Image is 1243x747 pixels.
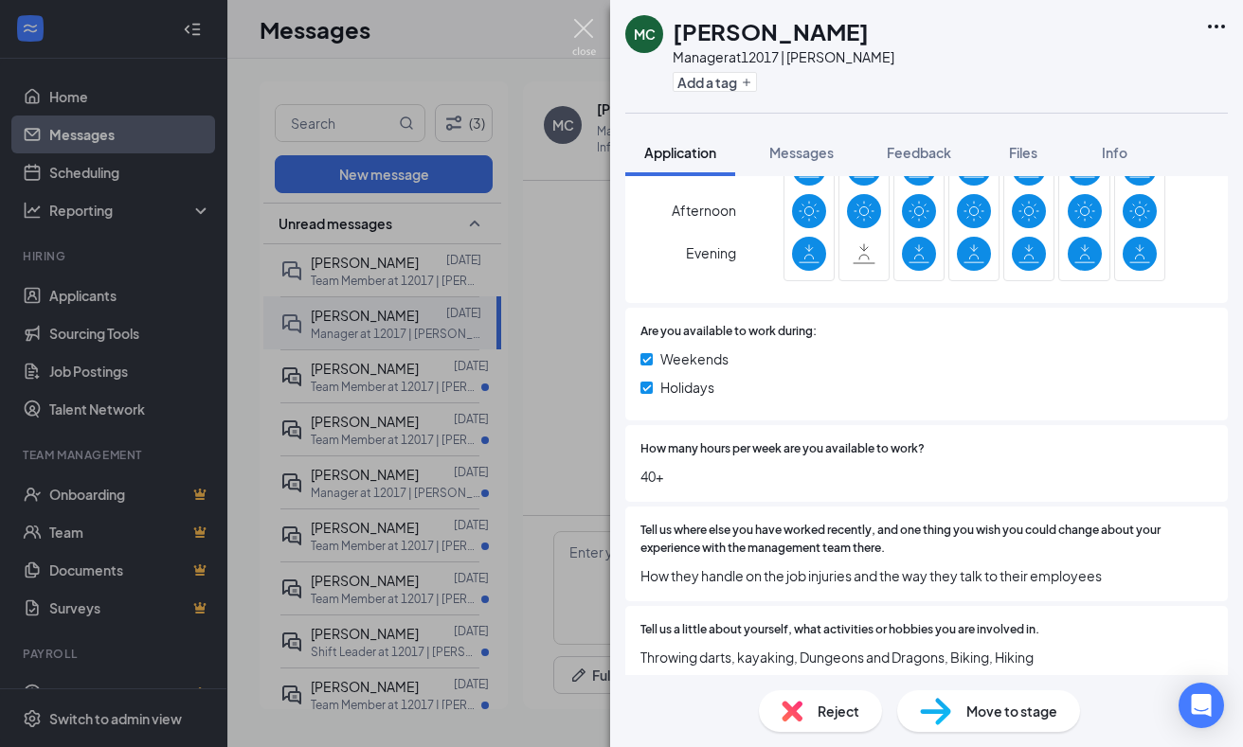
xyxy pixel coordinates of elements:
[640,565,1213,586] span: How they handle on the job injuries and the way they talk to their employees
[660,348,729,369] span: Weekends
[673,15,869,47] h1: [PERSON_NAME]
[769,144,834,161] span: Messages
[640,647,1213,667] span: Throwing darts, kayaking, Dungeons and Dragons, Biking, Hiking
[640,323,817,341] span: Are you available to work during:
[644,144,716,161] span: Application
[634,25,656,44] div: MC
[660,377,714,398] span: Holidays
[818,701,859,721] span: Reject
[686,236,736,270] span: Evening
[1102,144,1127,161] span: Info
[672,193,736,227] span: Afternoon
[673,72,757,92] button: PlusAdd a tag
[640,522,1213,558] span: Tell us where else you have worked recently, and one thing you wish you could change about your e...
[1009,144,1037,161] span: Files
[640,621,1039,639] span: Tell us a little about yourself, what activities or hobbies you are involved in.
[741,77,752,88] svg: Plus
[966,701,1057,721] span: Move to stage
[640,466,1213,487] span: 40+
[1179,683,1224,728] div: Open Intercom Messenger
[640,440,925,458] span: How many hours per week are you available to work?
[673,47,894,66] div: Manager at 12017 | [PERSON_NAME]
[887,144,951,161] span: Feedback
[1205,15,1228,38] svg: Ellipses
